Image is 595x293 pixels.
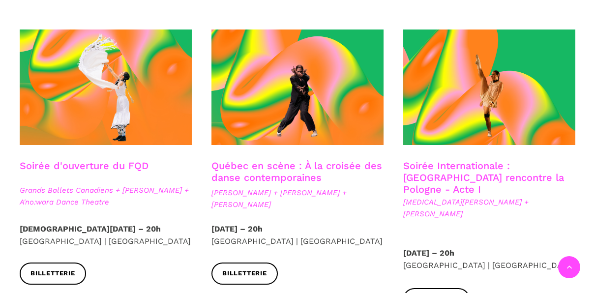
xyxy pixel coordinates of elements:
[20,224,161,234] strong: [DEMOGRAPHIC_DATA][DATE] – 20h
[211,223,384,248] p: [GEOGRAPHIC_DATA] | [GEOGRAPHIC_DATA]
[20,223,192,248] p: [GEOGRAPHIC_DATA] | [GEOGRAPHIC_DATA]
[403,160,564,195] a: Soirée Internationale : [GEOGRAPHIC_DATA] rencontre la Pologne - Acte I
[403,196,575,220] span: [MEDICAL_DATA][PERSON_NAME] + [PERSON_NAME]
[211,224,263,234] strong: [DATE] – 20h
[30,268,75,279] span: Billetterie
[211,187,384,210] span: [PERSON_NAME] + [PERSON_NAME] + [PERSON_NAME]
[211,263,278,285] a: Billetterie
[20,160,149,172] a: Soirée d'ouverture du FQD
[20,263,86,285] a: Billetterie
[222,268,267,279] span: Billetterie
[211,160,382,183] a: Québec en scène : À la croisée des danse contemporaines
[403,247,575,272] p: [GEOGRAPHIC_DATA] | [GEOGRAPHIC_DATA]
[403,248,454,258] strong: [DATE] – 20h
[20,184,192,208] span: Grands Ballets Canadiens + [PERSON_NAME] + A'no:wara Dance Theatre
